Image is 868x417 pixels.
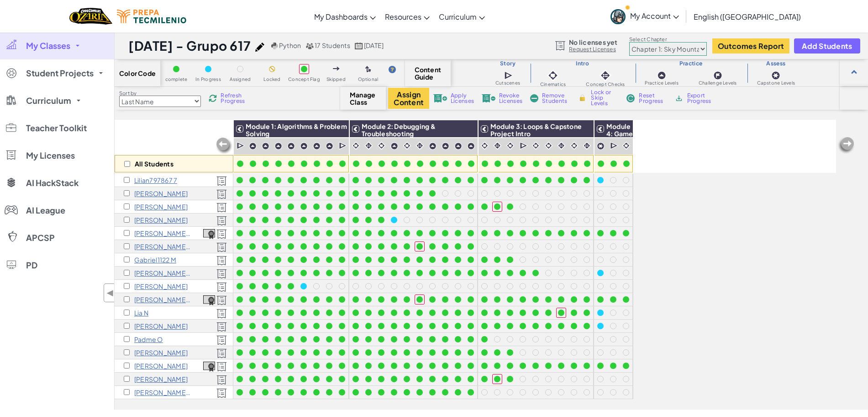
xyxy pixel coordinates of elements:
span: Module 3: Loops & Capstone Project Intro [490,122,582,138]
span: Module 4: Game Design & Capstone Project [606,122,638,160]
img: IconCinematic.svg [531,141,540,150]
img: IconCutscene.svg [237,141,245,150]
span: Resources [385,12,421,21]
p: Lilian797867 7 [134,176,177,184]
img: iconPencil.svg [255,43,264,52]
img: IconCinematic.svg [403,141,411,150]
span: My Classes [26,42,70,50]
span: Curriculum [439,12,477,21]
img: IconLicenseRevoke.svg [482,94,495,102]
span: AI League [26,206,65,214]
span: Assigned [230,77,251,82]
a: Curriculum [434,4,489,29]
span: Lock or Skip Levels [591,90,618,106]
span: Student Projects [26,69,94,77]
img: IconPracticeLevel.svg [390,142,398,150]
img: IconPracticeLevel.svg [326,142,333,150]
img: Arrow_Left_Inactive.png [837,136,855,155]
p: Santiago Morales27 Morales [134,296,191,303]
img: IconInteractive.svg [364,141,373,150]
img: Licensed [216,256,227,266]
span: Module 1: Algorithms & Problem Solving [246,122,347,138]
span: Apply Licenses [451,93,474,104]
p: maria isabel martinez garcia M [134,269,191,277]
img: IconPracticeLevel.svg [274,142,282,150]
a: Ozaria by CodeCombat logo [69,7,112,26]
label: Select Chapter [629,36,707,43]
img: IconOptionalLevel.svg [365,66,371,73]
img: IconPracticeLevel.svg [313,142,321,150]
span: Module 2: Debugging & Troubleshooting [362,122,436,138]
p: Nicole cruz O [134,322,188,330]
img: IconInteractive.svg [557,141,566,150]
img: IconCinematic.svg [352,141,360,150]
img: IconPracticeLevel.svg [429,142,437,150]
img: IconPracticeLevel.svg [249,142,257,150]
span: My Account [630,11,679,21]
img: Licensed [216,229,227,239]
img: IconPracticeLevel.svg [657,71,666,80]
img: Licensed [216,176,227,186]
img: IconCinematic.svg [480,141,489,150]
img: IconCinematic.svg [547,69,559,82]
p: Arianna A [134,203,188,210]
span: Manage Class [350,91,377,106]
img: IconPracticeLevel.svg [442,142,449,150]
a: View Course Completion Certificate [203,360,215,371]
span: Skipped [326,77,346,82]
span: Practice Levels [645,80,678,86]
img: IconLock.svg [578,94,587,102]
img: IconPracticeLevel.svg [300,142,308,150]
img: Licensed [216,322,227,332]
span: Add Students [802,42,852,50]
p: Gabriel1122 M [134,256,176,263]
span: Concept Checks [586,82,625,87]
img: calendar.svg [355,43,363,49]
span: In Progress [195,77,221,82]
span: Cutscenes [495,80,520,86]
img: Licensed [216,282,227,292]
img: Licensed [216,216,227,226]
span: My Licenses [26,151,75,160]
h3: Story [485,60,530,67]
img: IconPracticeLevel.svg [467,142,475,150]
p: Emiliano T [134,375,188,383]
span: Content Guide [415,66,442,80]
p: All Students [135,160,174,167]
img: IconCinematic.svg [570,141,579,150]
p: Gabriel Eduardo Moreno Espinoza M [134,243,191,250]
img: IconSkippedLevel.svg [333,67,340,70]
img: python.png [271,43,278,49]
span: No licenses yet [569,38,617,46]
img: IconCutscene.svg [504,70,514,80]
img: IconCapstoneLevel.svg [771,71,780,80]
img: IconCapstoneLevel.svg [597,142,605,150]
span: My Dashboards [314,12,368,21]
span: 17 Students [315,41,350,49]
img: certificate-icon.png [203,229,215,239]
span: Remove Students [542,93,569,104]
span: Cinematics [540,82,566,87]
img: IconRemoveStudents.svg [530,94,538,102]
span: complete [165,77,188,82]
img: IconHint.svg [389,66,396,73]
img: IconCinematic.svg [506,141,515,150]
img: IconInteractive.svg [416,141,424,150]
img: Licensed [216,335,227,345]
img: IconPracticeLevel.svg [287,142,295,150]
p: Miguel angel hernandez Vázquez H [134,230,191,237]
img: IconPracticeLevel.svg [454,142,462,150]
span: Python [279,41,301,49]
img: Licensed [216,189,227,199]
span: Challenge Levels [699,80,737,86]
p: Isabella a [134,190,188,197]
img: IconCinematic.svg [544,141,553,150]
a: View Course Completion Certificate [203,228,215,238]
span: ◀ [106,286,114,299]
img: Licensed [216,348,227,358]
a: View Course Completion Certificate [203,294,215,305]
p: Nicole R [134,349,188,356]
p: Sofia M [134,283,188,290]
p: Ian Francisco z [134,389,191,396]
a: Request Licenses [569,46,617,53]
